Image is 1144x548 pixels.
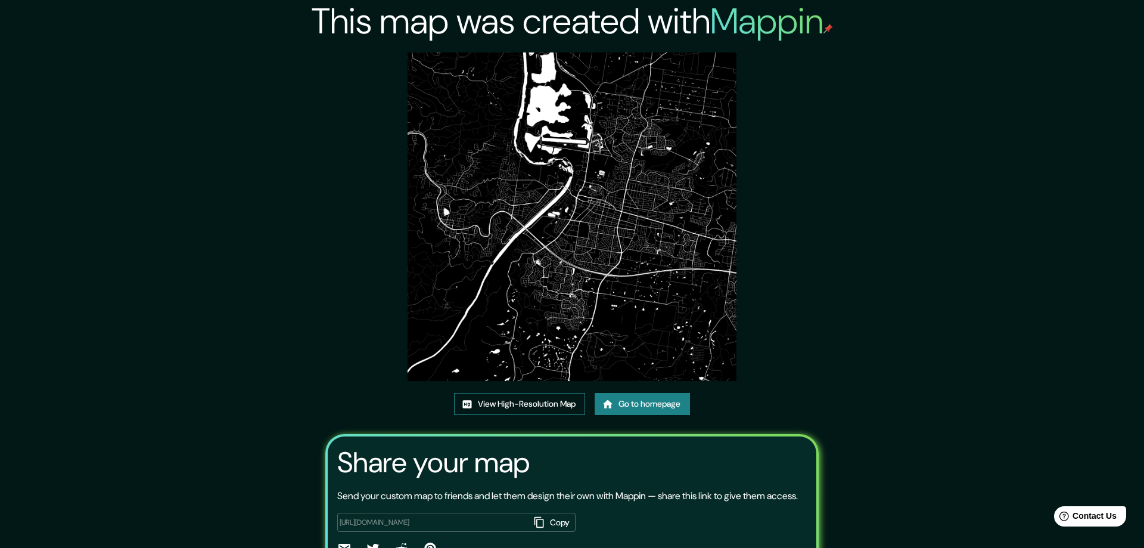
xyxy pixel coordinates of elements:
a: View High-Resolution Map [454,393,585,415]
button: Copy [529,513,576,532]
img: created-map [408,52,736,381]
a: Go to homepage [595,393,690,415]
iframe: Help widget launcher [1038,501,1131,535]
h3: Share your map [337,446,530,479]
img: mappin-pin [823,24,833,33]
p: Send your custom map to friends and let them design their own with Mappin — share this link to gi... [337,489,798,503]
